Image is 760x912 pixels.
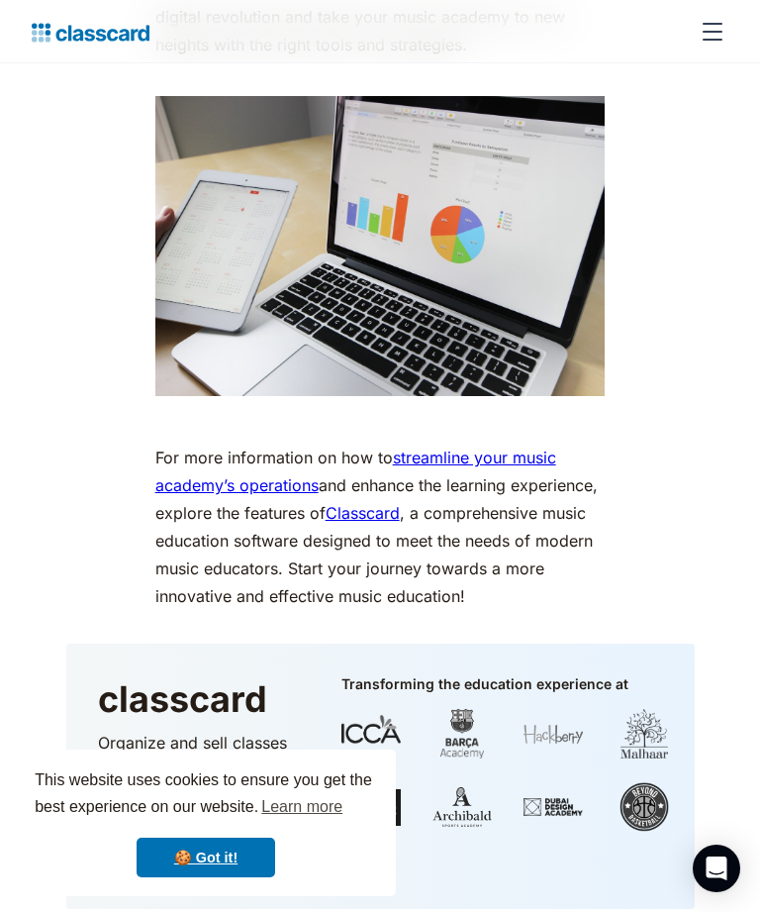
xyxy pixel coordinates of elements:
[16,750,396,896] div: cookieconsent
[258,792,345,822] a: learn more about cookies
[98,675,302,723] h3: classcard
[689,8,728,55] div: menu
[155,444,606,610] p: For more information on how to and enhance the learning experience, explore the features of , a c...
[98,731,302,778] p: Organize and sell classes online
[155,96,606,396] img: a laptop on top of a wooden table
[693,845,740,892] div: Open Intercom Messenger
[35,768,377,822] span: This website uses cookies to ensure you get the best experience on our website.
[137,838,275,877] a: dismiss cookie message
[155,406,606,434] p: ‍
[32,18,149,46] a: home
[341,675,628,693] div: Transforming the education experience at
[326,503,400,523] a: Classcard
